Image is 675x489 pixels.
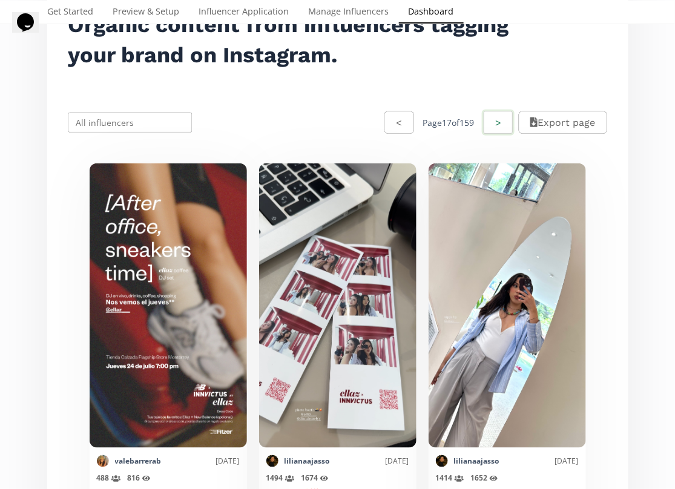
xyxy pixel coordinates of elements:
[423,117,475,129] div: Page 17 of 159
[301,473,329,484] span: 1674
[436,473,464,484] span: 1414
[384,111,413,134] button: <
[97,455,109,467] img: 328554379_1040293610262680_7940926906435376197_n.jpg
[162,456,240,467] div: [DATE]
[97,473,120,484] span: 488
[115,456,162,467] a: valebarrerab
[519,111,607,134] button: Export page
[471,473,498,484] span: 1652
[266,455,278,467] img: 451374387_1586366678613724_7431902228256977575_n.jpg
[68,10,525,70] h2: Organic content from influencers tagging your brand on Instagram.
[454,456,499,467] a: lilianaajasso
[266,473,294,484] span: 1494
[499,456,579,467] div: [DATE]
[330,456,409,467] div: [DATE]
[482,110,515,136] button: >
[128,473,151,484] span: 816
[12,12,51,48] iframe: chat widget
[285,456,330,467] a: lilianaajasso
[436,455,448,467] img: 451374387_1586366678613724_7431902228256977575_n.jpg
[67,111,194,134] input: All influencers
